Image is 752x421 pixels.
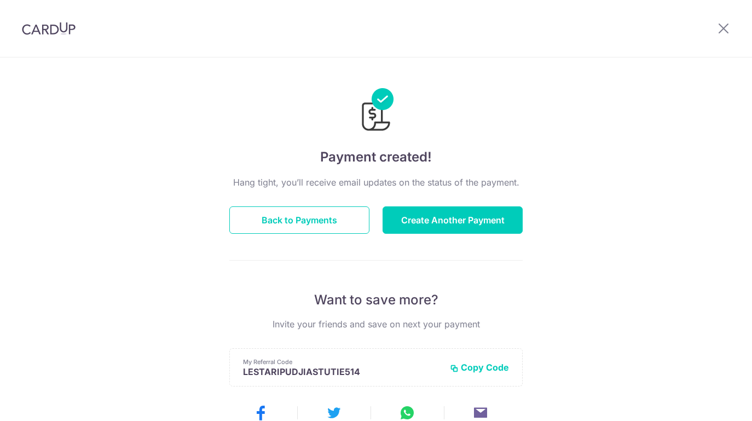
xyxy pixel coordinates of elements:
h4: Payment created! [229,147,523,167]
p: LESTARIPUDJIASTUTIE514 [243,366,441,377]
p: My Referral Code [243,357,441,366]
p: Want to save more? [229,291,523,309]
button: Copy Code [450,362,509,373]
p: Invite your friends and save on next your payment [229,318,523,331]
button: Create Another Payment [383,206,523,234]
button: Back to Payments [229,206,369,234]
img: Payments [358,88,394,134]
p: Hang tight, you’ll receive email updates on the status of the payment. [229,176,523,189]
img: CardUp [22,22,76,35]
